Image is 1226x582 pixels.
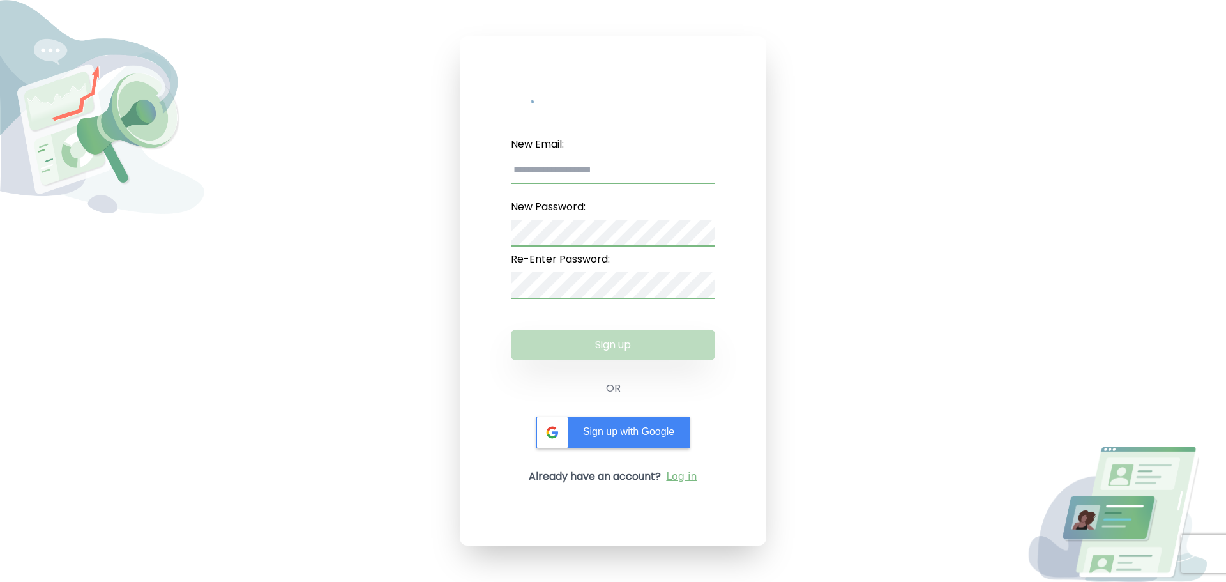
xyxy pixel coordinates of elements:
[1022,447,1226,582] img: Login Decoration
[511,330,715,360] button: Sign up
[583,426,674,437] span: Sign up with Google
[511,247,715,272] label: Re-Enter Password:
[666,469,697,484] a: Log in
[511,132,715,157] label: New Email:
[529,469,661,484] h2: Already have an account?
[511,194,715,220] label: New Password:
[531,88,695,111] img: My Influency
[536,417,690,448] div: Sign up with Google
[606,381,621,396] span: OR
